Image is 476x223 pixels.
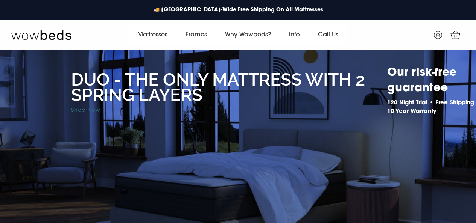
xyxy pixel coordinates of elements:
img: Wow Beds Logo [11,30,71,40]
a: 0 [446,26,465,44]
span: 0 [452,33,459,41]
a: Info [280,24,309,45]
a: Mattresses [128,24,176,45]
a: Shop Now [71,108,100,113]
a: Call Us [309,24,347,45]
a: 🚚 [GEOGRAPHIC_DATA]-Wide Free Shipping On All Mattresses [149,2,327,18]
h2: Duo - the only mattress with 2 spring layers [71,72,383,103]
a: Why Wowbeds? [216,24,280,45]
a: Frames [176,24,216,45]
